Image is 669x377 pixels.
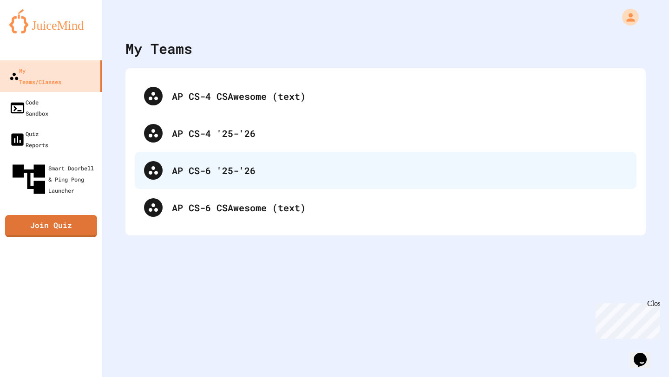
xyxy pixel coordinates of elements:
[9,65,61,87] div: My Teams/Classes
[9,97,48,119] div: Code Sandbox
[172,201,627,214] div: AP CS-6 CSAwesome (text)
[5,215,97,237] a: Join Quiz
[9,160,98,199] div: Smart Doorbell & Ping Pong Launcher
[592,299,660,339] iframe: chat widget
[4,4,64,59] div: Chat with us now!Close
[172,126,627,140] div: AP CS-4 '25-'26
[172,89,627,103] div: AP CS-4 CSAwesome (text)
[125,38,192,59] div: My Teams
[9,128,48,150] div: Quiz Reports
[135,152,636,189] div: AP CS-6 '25-'26
[172,163,627,177] div: AP CS-6 '25-'26
[135,78,636,115] div: AP CS-4 CSAwesome (text)
[135,189,636,226] div: AP CS-6 CSAwesome (text)
[630,340,660,368] iframe: chat widget
[135,115,636,152] div: AP CS-4 '25-'26
[9,9,93,33] img: logo-orange.svg
[612,6,641,28] div: My Account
